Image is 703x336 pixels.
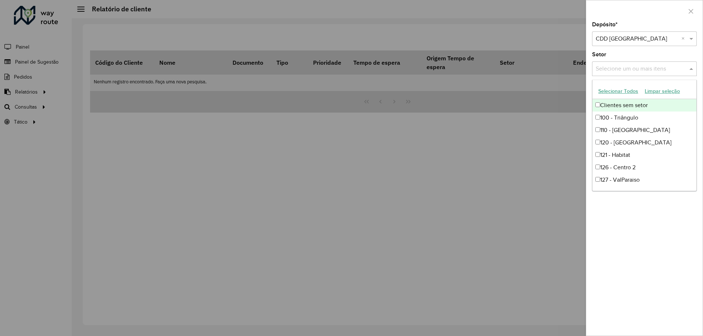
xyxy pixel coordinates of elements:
ng-dropdown-panel: Options list [592,80,697,191]
div: 127 - ValParaiso [592,174,696,186]
div: Clientes sem setor [592,99,696,112]
button: Limpar seleção [641,86,683,97]
div: 100 - Triângulo [592,112,696,124]
button: Selecionar Todos [595,86,641,97]
div: 121 - Habitat [592,149,696,161]
label: Setor [592,50,606,59]
div: 126 - Centro 2 [592,161,696,174]
div: 120 - [GEOGRAPHIC_DATA] [592,136,696,149]
div: 128 - [DATE] [592,186,696,199]
div: 110 - [GEOGRAPHIC_DATA] [592,124,696,136]
span: Clear all [681,34,688,43]
label: Depósito [592,20,618,29]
